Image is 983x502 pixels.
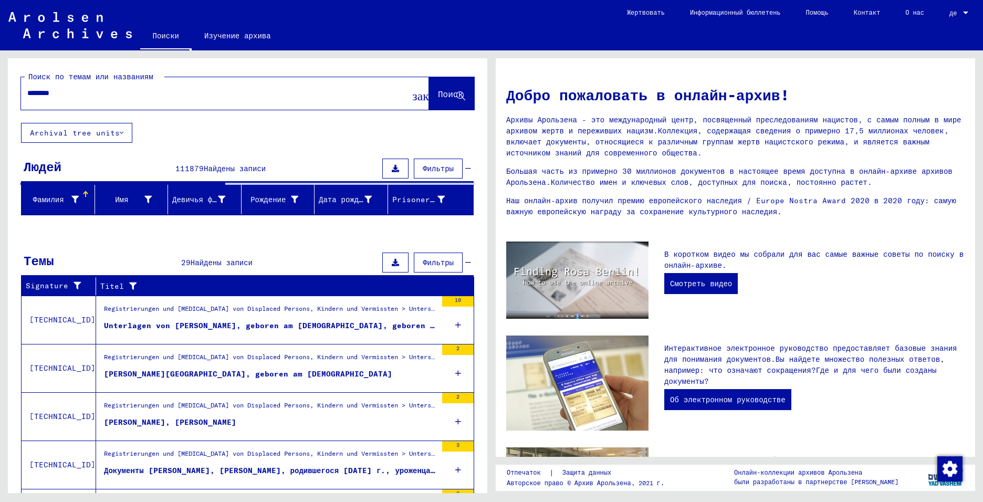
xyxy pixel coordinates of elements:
ya-tr-span: Найдены записи [204,164,266,173]
ya-tr-span: Поиски [153,27,179,44]
div: Документы [PERSON_NAME], [PERSON_NAME], родившегося [DATE] г., уроженца [GEOGRAPHIC_DATA], и друг... [104,465,437,476]
ya-tr-span: Об электронном руководстве [670,395,786,404]
a: Защита данных [554,467,624,478]
img: video.jpg [506,242,649,319]
div: | [507,467,664,478]
ya-tr-span: Информационный бюллетень [690,4,781,21]
ya-tr-span: Защита данных [562,468,611,477]
ya-tr-span: Имя [115,195,128,204]
ya-tr-span: 111879 [175,164,204,173]
ya-tr-span: В дополнение к вашему собственному исследованию у вас есть возможность сделать запрос в архивы [P... [664,455,923,476]
a: Отпечаток [507,467,549,478]
td: [TECHNICAL_ID] [22,392,96,441]
ya-tr-span: 29 [181,258,191,267]
img: yv_logo.png [926,464,965,490]
td: [TECHNICAL_ID] [22,441,96,489]
ya-tr-span: Архивы Арользена - это международный центр, посвященный преследованиям нацистов, с самым полным в... [506,115,961,135]
div: [PERSON_NAME][GEOGRAPHIC_DATA], geboren am [DEMOGRAPHIC_DATA] [104,369,392,380]
ya-tr-span: Отпечаток [507,468,541,477]
ya-tr-span: Наш онлайн-архив получил премию европейского наследия / Europe Nostra Award 2020 в 2020 году: сам... [506,196,956,216]
ya-tr-span: Интерактивное электронное руководство предоставляет базовые знания для понимания документов. [664,343,957,364]
div: Дата рождения [319,191,388,208]
ya-tr-span: Поиск [438,89,463,99]
button: Поиск [429,77,474,110]
div: 3 [442,441,474,452]
mat-header-cell: Дата рождения [315,185,388,214]
a: Изучение архива [192,23,284,48]
div: 2 [442,344,474,355]
button: Фильтры [414,159,463,179]
div: Registrierungen und [MEDICAL_DATA] von Displaced Persons, Kindern und Vermissten > Unterstützungs... [104,449,437,483]
ya-tr-span: Жертвовать [627,4,665,21]
ya-tr-span: Фильтры [423,164,454,173]
ya-tr-span: Смотреть видео [670,279,732,288]
div: Registrierungen und [MEDICAL_DATA] von Displaced Persons, Kindern und Vermissten > Unterstützungs... [104,352,437,367]
div: Имя [99,191,168,208]
ya-tr-span: Prisoner # [392,195,440,204]
ya-tr-span: Помощь [806,4,829,21]
div: Titel [100,278,461,295]
ya-tr-span: Найдены записи [191,258,253,267]
a: Об электронном руководстве [664,389,791,410]
ya-tr-span: Фамилия [33,195,64,204]
ya-tr-span: Фильтры [423,258,454,267]
div: Signature [26,280,82,291]
div: Prisoner # [392,191,461,208]
div: Изменить согласие [937,456,962,481]
a: Поиски [140,23,192,50]
div: 2 [442,393,474,403]
ya-tr-span: Контакт [854,4,880,21]
ya-tr-span: Количество имен и ключевых слов, доступных для поиска, постоянно растет. [551,177,872,187]
img: Arolsen_neg.svg [8,12,132,38]
div: [PERSON_NAME], [PERSON_NAME] [104,417,236,428]
button: Clear [408,83,429,104]
ya-tr-span: Большая часть из примерно 30 миллионов документов в настоящее время доступна в онлайн-архиве архи... [506,166,953,187]
ya-tr-span: Людей [24,159,61,174]
ya-tr-span: Archival tree units [30,128,120,138]
ya-tr-span: Коллекция, содержащая сведения о примерно 17,5 миллионах человек, включает документы, относящиеся... [506,126,949,158]
img: eguide.jpg [506,336,649,431]
div: Registrierungen und [MEDICAL_DATA] von Displaced Persons, Kindern und Vermissten > Unterstützungs... [104,304,437,319]
td: [TECHNICAL_ID] [22,296,96,344]
div: Signature [26,278,96,295]
div: Titel [100,281,448,292]
div: Unterlagen von [PERSON_NAME], geboren am [DEMOGRAPHIC_DATA], geboren in [GEOGRAPHIC_DATA] und von... [104,320,437,331]
mat-header-cell: Рождение [242,185,315,214]
ya-tr-span: Добро пожаловать в онлайн-архив! [506,86,789,104]
mat-header-cell: Фамилия [22,185,95,214]
ya-tr-span: Вы найдете множество полезных ответов, например: что означают сокращения? [664,354,945,375]
mat-header-cell: Девичья фамилия [168,185,242,214]
div: Девичья фамилия [172,191,241,208]
ya-tr-span: Изучение архива [204,27,271,44]
ya-tr-span: Авторское право © Архив Арользена, 2021 г. [507,479,664,487]
ya-tr-span: Поиск по темам или названиям [28,72,153,81]
div: Рождение [246,191,315,208]
ya-tr-span: были разработаны в партнерстве [PERSON_NAME] [734,478,898,486]
ya-tr-span: В коротком видео мы собрали для вас самые важные советы по поиску в онлайн-архиве. [664,249,964,270]
button: Archival tree units [21,123,132,143]
div: 10 [442,296,474,307]
img: Изменить согласие [937,456,963,482]
div: 2 [442,489,474,500]
div: Фамилия [26,191,95,208]
ya-tr-span: закрыть [412,88,455,100]
ya-tr-span: Темы [24,253,54,268]
ya-tr-span: Онлайн-коллекции архивов Арользена [734,468,862,476]
a: Смотреть видео [664,273,738,294]
ya-tr-span: Дата рождения [319,195,377,204]
mat-header-cell: Prisoner # [388,185,474,214]
button: Фильтры [414,253,463,273]
mat-header-cell: Имя [95,185,169,214]
ya-tr-span: О нас [905,4,924,21]
div: Registrierungen und [MEDICAL_DATA] von Displaced Persons, Kindern und Vermissten > Unterstützungs... [104,401,437,434]
ya-tr-span: Девичья фамилия [172,195,239,204]
td: [TECHNICAL_ID] [22,344,96,392]
ya-tr-span: Рождение [250,195,286,204]
ya-tr-span: де [949,9,957,17]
